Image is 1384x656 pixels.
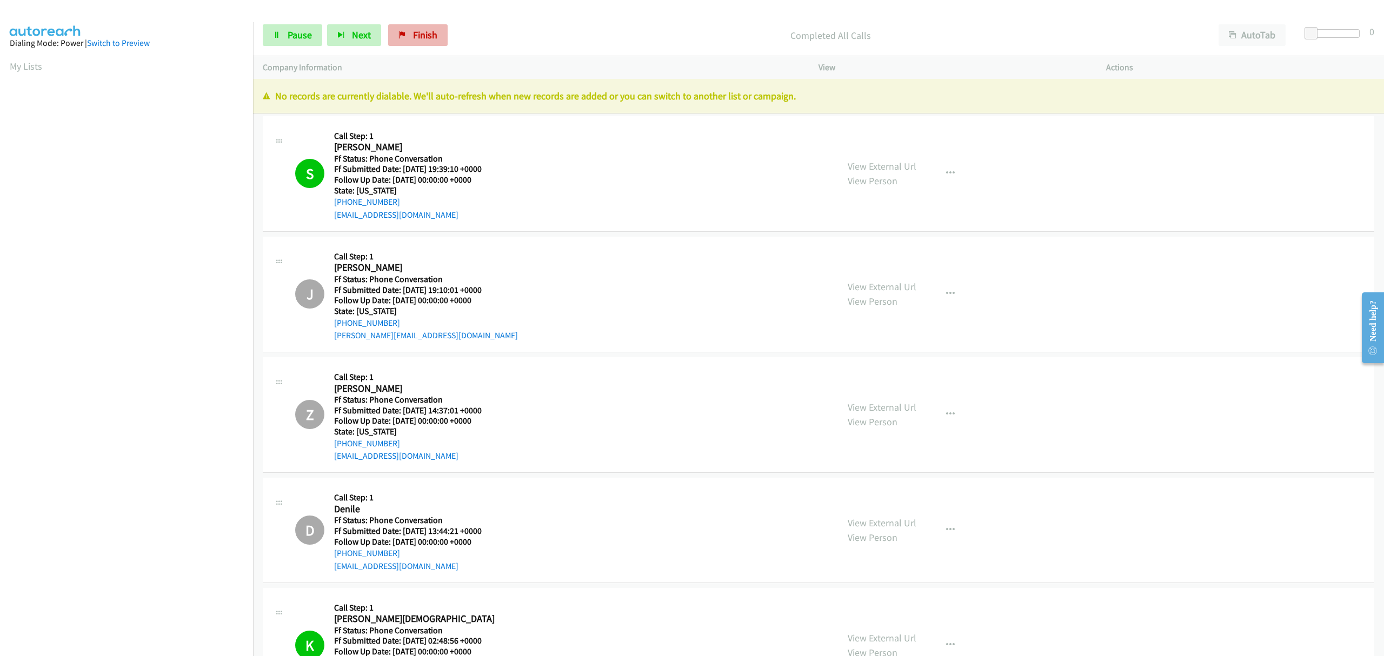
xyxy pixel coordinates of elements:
[334,131,495,142] h5: Call Step: 1
[334,164,495,175] h5: Ff Submitted Date: [DATE] 19:39:10 +0000
[334,492,495,503] h5: Call Step: 1
[87,38,150,48] a: Switch to Preview
[10,60,42,72] a: My Lists
[334,153,495,164] h5: Ff Status: Phone Conversation
[334,635,495,646] h5: Ff Submitted Date: [DATE] 02:48:56 +0000
[334,438,400,449] a: [PHONE_NUMBER]
[334,197,400,207] a: [PHONE_NUMBER]
[288,29,312,41] span: Pause
[334,603,495,613] h5: Call Step: 1
[334,548,400,558] a: [PHONE_NUMBER]
[334,175,495,185] h5: Follow Up Date: [DATE] 00:00:00 +0000
[413,29,437,41] span: Finish
[334,330,518,340] a: [PERSON_NAME][EMAIL_ADDRESS][DOMAIN_NAME]
[1310,29,1360,38] div: Delay between calls (in seconds)
[334,210,458,220] a: [EMAIL_ADDRESS][DOMAIN_NAME]
[848,632,916,644] a: View External Url
[10,83,253,597] iframe: Dialpad
[1219,24,1286,46] button: AutoTab
[295,159,324,188] h1: S
[327,24,381,46] button: Next
[334,372,495,383] h5: Call Step: 1
[334,613,495,625] h2: [PERSON_NAME][DEMOGRAPHIC_DATA]
[1369,24,1374,39] div: 0
[819,61,1087,74] p: View
[334,306,518,317] h5: State: [US_STATE]
[848,280,916,293] a: View External Url
[263,61,799,74] p: Company Information
[848,401,916,413] a: View External Url
[334,515,495,526] h5: Ff Status: Phone Conversation
[848,517,916,529] a: View External Url
[334,185,495,196] h5: State: [US_STATE]
[334,537,495,547] h5: Follow Up Date: [DATE] 00:00:00 +0000
[334,426,495,437] h5: State: [US_STATE]
[334,383,495,395] h2: [PERSON_NAME]
[295,516,324,545] h1: D
[1106,61,1374,74] p: Actions
[295,400,324,429] h1: Z
[334,295,518,306] h5: Follow Up Date: [DATE] 00:00:00 +0000
[334,526,495,537] h5: Ff Submitted Date: [DATE] 13:44:21 +0000
[848,295,897,307] a: View Person
[295,279,324,309] h1: J
[848,160,916,172] a: View External Url
[334,318,400,328] a: [PHONE_NUMBER]
[334,141,495,153] h2: [PERSON_NAME]
[848,416,897,428] a: View Person
[334,561,458,571] a: [EMAIL_ADDRESS][DOMAIN_NAME]
[334,274,518,285] h5: Ff Status: Phone Conversation
[462,28,1199,43] p: Completed All Calls
[388,24,448,46] a: Finish
[352,29,371,41] span: Next
[10,37,243,50] div: Dialing Mode: Power |
[263,89,1374,103] p: No records are currently dialable. We'll auto-refresh when new records are added or you can switc...
[334,416,495,426] h5: Follow Up Date: [DATE] 00:00:00 +0000
[334,503,495,516] h2: Denile
[334,251,518,262] h5: Call Step: 1
[334,405,495,416] h5: Ff Submitted Date: [DATE] 14:37:01 +0000
[848,531,897,544] a: View Person
[848,175,897,187] a: View Person
[334,451,458,461] a: [EMAIL_ADDRESS][DOMAIN_NAME]
[263,24,322,46] a: Pause
[334,262,495,274] h2: [PERSON_NAME]
[334,394,495,405] h5: Ff Status: Phone Conversation
[1353,285,1384,371] iframe: Resource Center
[334,625,495,636] h5: Ff Status: Phone Conversation
[334,285,518,296] h5: Ff Submitted Date: [DATE] 19:10:01 +0000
